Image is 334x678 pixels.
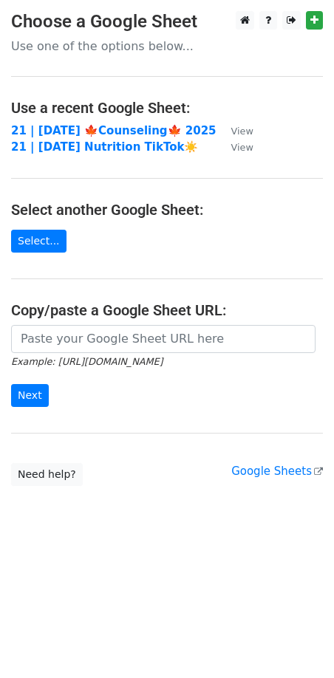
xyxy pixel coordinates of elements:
a: Google Sheets [231,465,323,478]
a: Need help? [11,463,83,486]
h3: Choose a Google Sheet [11,11,323,32]
a: View [217,124,253,137]
h4: Select another Google Sheet: [11,201,323,219]
small: View [231,142,253,153]
small: View [231,126,253,137]
a: Select... [11,230,67,253]
small: Example: [URL][DOMAIN_NAME] [11,356,163,367]
input: Next [11,384,49,407]
p: Use one of the options below... [11,38,323,54]
a: 21 | [DATE] 🍁Counseling🍁 2025 [11,124,217,137]
h4: Use a recent Google Sheet: [11,99,323,117]
input: Paste your Google Sheet URL here [11,325,316,353]
h4: Copy/paste a Google Sheet URL: [11,301,323,319]
a: 21 | [DATE] Nutrition TikTok☀️ [11,140,198,154]
a: View [217,140,253,154]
